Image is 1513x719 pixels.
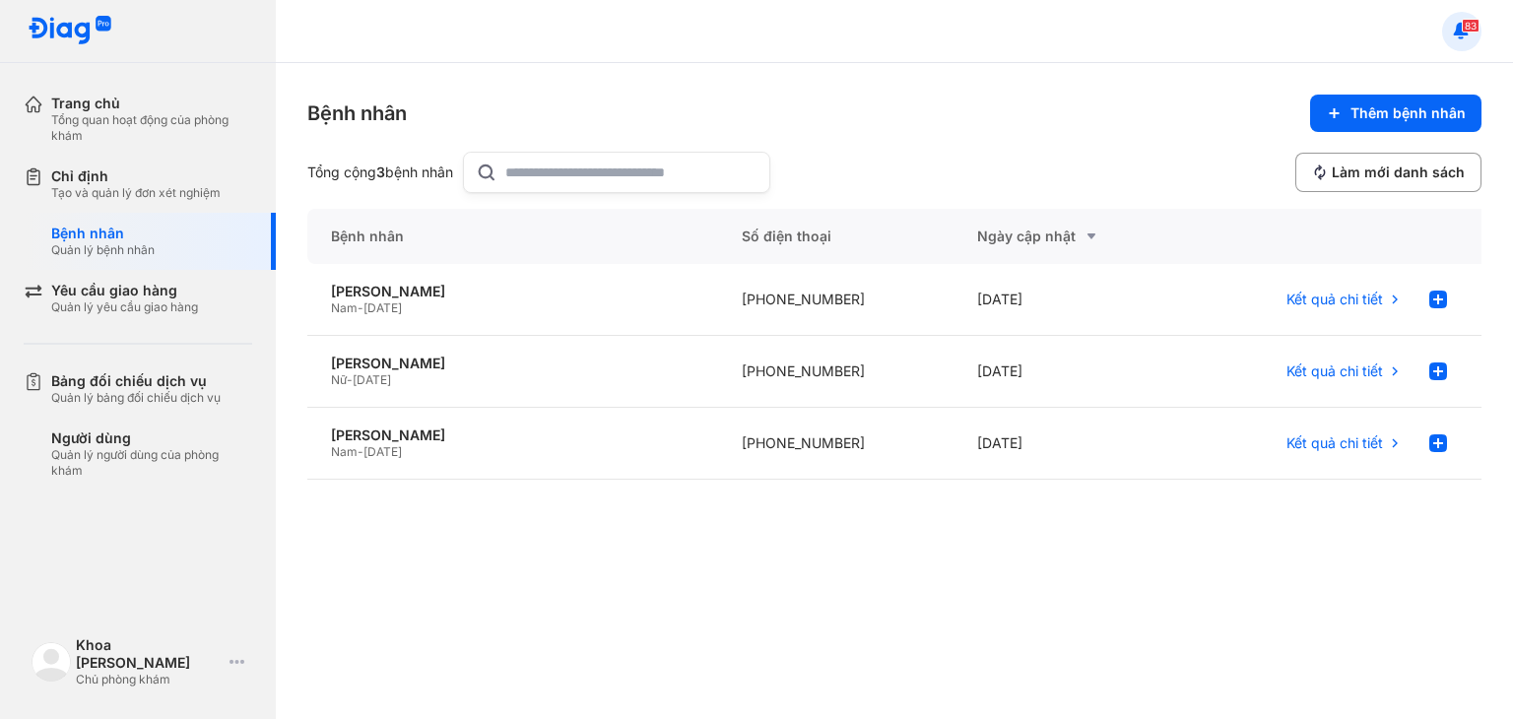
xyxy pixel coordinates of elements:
div: [DATE] [954,264,1188,336]
img: logo [32,642,71,682]
span: - [347,372,353,387]
div: [PHONE_NUMBER] [718,408,953,480]
div: [PERSON_NAME] [331,355,694,372]
span: Kết quả chi tiết [1286,434,1383,452]
div: Bệnh nhân [51,225,155,242]
span: Nữ [331,372,347,387]
div: [DATE] [954,408,1188,480]
div: Người dùng [51,429,252,447]
div: Số điện thoại [718,209,953,264]
div: Bảng đối chiếu dịch vụ [51,372,221,390]
button: Thêm bệnh nhân [1310,95,1481,132]
div: Tổng quan hoạt động của phòng khám [51,112,252,144]
span: [DATE] [353,372,391,387]
span: 83 [1462,19,1480,33]
span: [DATE] [363,444,402,459]
div: Tổng cộng bệnh nhân [307,163,455,181]
div: Trang chủ [51,95,252,112]
div: Quản lý người dùng của phòng khám [51,447,252,479]
div: Quản lý bảng đối chiếu dịch vụ [51,390,221,406]
img: logo [28,16,112,46]
span: Kết quả chi tiết [1286,291,1383,308]
div: [PERSON_NAME] [331,283,694,300]
span: Thêm bệnh nhân [1350,104,1466,122]
div: [PHONE_NUMBER] [718,264,953,336]
div: Chỉ định [51,167,221,185]
div: Ngày cập nhật [977,225,1164,248]
span: 3 [376,163,385,180]
span: - [358,300,363,315]
span: Kết quả chi tiết [1286,362,1383,380]
button: Làm mới danh sách [1295,153,1481,192]
div: [DATE] [954,336,1188,408]
div: Quản lý bệnh nhân [51,242,155,258]
div: Bệnh nhân [307,99,407,127]
div: Yêu cầu giao hàng [51,282,198,299]
span: Nam [331,444,358,459]
div: Tạo và quản lý đơn xét nghiệm [51,185,221,201]
span: Làm mới danh sách [1332,163,1465,181]
span: Nam [331,300,358,315]
span: - [358,444,363,459]
div: Quản lý yêu cầu giao hàng [51,299,198,315]
div: [PHONE_NUMBER] [718,336,953,408]
div: Chủ phòng khám [76,672,222,687]
div: Bệnh nhân [307,209,718,264]
div: [PERSON_NAME] [331,426,694,444]
div: Khoa [PERSON_NAME] [76,636,222,672]
span: [DATE] [363,300,402,315]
